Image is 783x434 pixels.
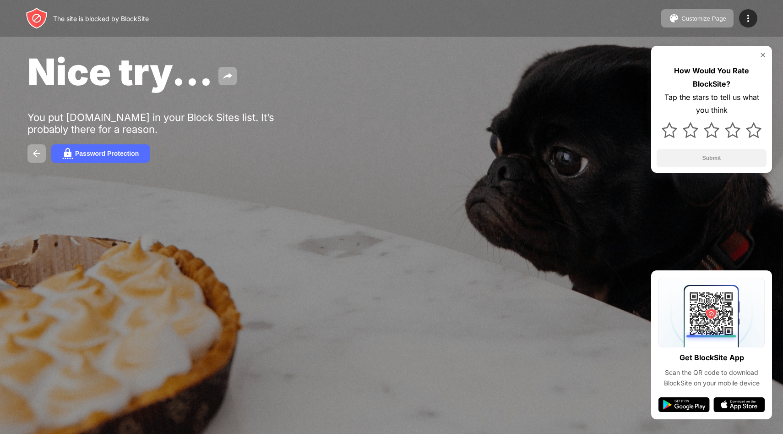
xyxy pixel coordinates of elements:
img: star.svg [725,122,740,138]
div: Password Protection [75,150,139,157]
div: Scan the QR code to download BlockSite on your mobile device [658,368,765,388]
img: pallet.svg [669,13,680,24]
img: back.svg [31,148,42,159]
img: star.svg [704,122,719,138]
div: The site is blocked by BlockSite [53,15,149,22]
button: Submit [657,149,767,167]
div: How Would You Rate BlockSite? [657,64,767,91]
div: You put [DOMAIN_NAME] in your Block Sites list. It’s probably there for a reason. [27,111,310,135]
img: header-logo.svg [26,7,48,29]
div: Customize Page [681,15,726,22]
img: share.svg [222,71,233,82]
img: menu-icon.svg [743,13,754,24]
img: star.svg [746,122,761,138]
img: star.svg [683,122,698,138]
img: password.svg [62,148,73,159]
img: qrcode.svg [658,278,765,347]
div: Get BlockSite App [680,351,744,364]
button: Customize Page [661,9,734,27]
img: rate-us-close.svg [759,51,767,59]
img: app-store.svg [713,397,765,412]
img: google-play.svg [658,397,710,412]
button: Password Protection [51,144,150,163]
div: Tap the stars to tell us what you think [657,91,767,117]
span: Nice try... [27,49,213,94]
img: star.svg [662,122,677,138]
